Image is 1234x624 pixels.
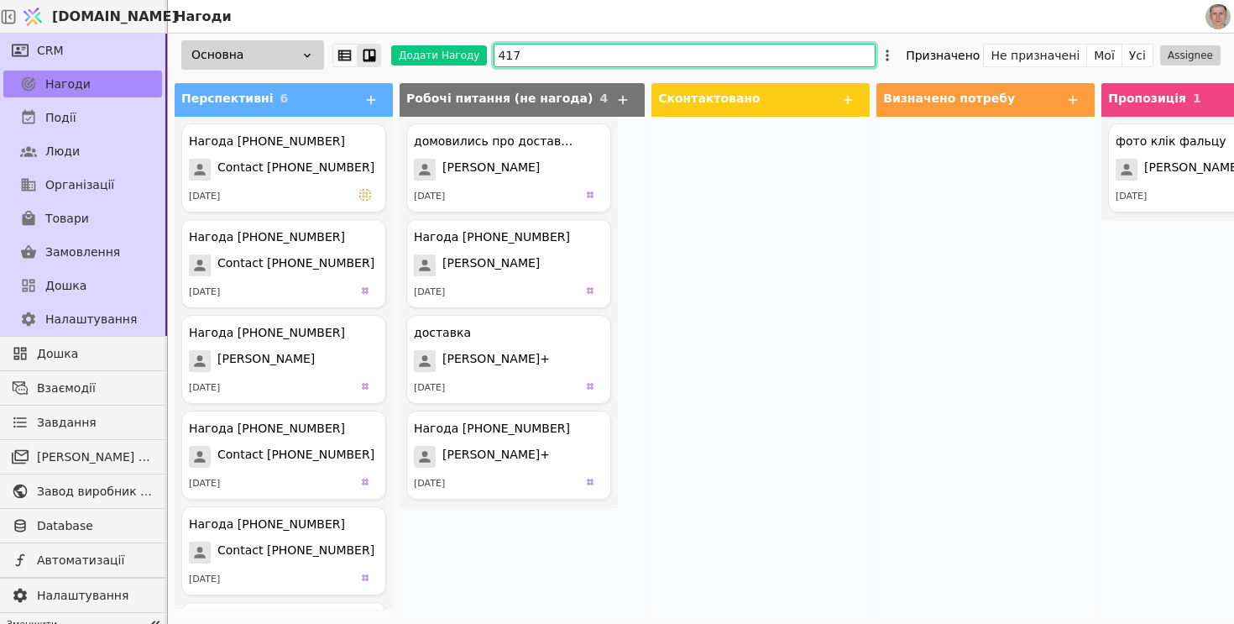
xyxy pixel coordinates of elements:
a: Дошка [3,340,162,367]
button: Додати Нагоду [391,45,487,66]
a: Автоматизації [3,547,162,574]
span: Contact [PHONE_NUMBER] [217,542,374,564]
span: Завод виробник металочерепиці - B2B платформа [37,483,154,501]
img: ma [358,380,372,393]
a: Налаштування [3,582,162,609]
span: Замовлення [45,244,120,261]
span: Contact [PHONE_NUMBER] [217,159,374,181]
div: Нагода [PHONE_NUMBER]Contact [PHONE_NUMBER][DATE]ma [181,506,386,595]
span: Database [37,517,154,535]
div: Нагода [PHONE_NUMBER]Contact [PHONE_NUMBER][DATE]ma [181,123,386,212]
button: Усі [1122,44,1153,67]
div: Нагода [PHONE_NUMBER] [414,228,570,246]
span: Взаємодії [37,380,154,397]
span: Дошка [37,345,154,363]
a: Замовлення [3,239,162,265]
img: ma [358,475,372,489]
span: [PERSON_NAME] розсилки [37,448,154,466]
span: [DOMAIN_NAME] [52,7,178,27]
a: Завдання [3,409,162,436]
span: Автоматизації [37,552,154,569]
input: Пошук [494,44,876,67]
div: [DATE] [189,286,220,300]
div: доставка[PERSON_NAME]+[DATE]ma [406,315,611,404]
div: [DATE] [414,190,445,204]
a: Товари [3,205,162,232]
div: [DATE] [414,381,445,396]
img: ma [583,380,597,393]
div: Нагода [PHONE_NUMBER] [189,324,345,342]
img: ma [358,571,372,585]
span: [PERSON_NAME]+ [442,446,550,468]
span: [PERSON_NAME] [217,350,315,372]
span: [PERSON_NAME]+ [442,350,550,372]
button: Не призначені [984,44,1087,67]
a: Організації [3,171,162,198]
div: Основна [181,40,324,70]
a: Люди [3,138,162,165]
a: Дошка [3,272,162,299]
h2: Нагоди [168,7,232,27]
span: Сконтактовано [658,92,760,105]
div: [DATE] [189,190,220,204]
img: ma [358,188,372,202]
img: ma [583,475,597,489]
span: Перспективні [181,92,273,105]
button: Assignee [1160,45,1221,66]
div: Нагода [PHONE_NUMBER]Contact [PHONE_NUMBER][DATE]ma [181,219,386,308]
a: Нагоди [3,71,162,97]
div: [DATE] [414,477,445,491]
span: Contact [PHONE_NUMBER] [217,254,374,276]
a: [PERSON_NAME] розсилки [3,443,162,470]
span: [PERSON_NAME] [442,254,540,276]
span: Дошка [45,277,86,295]
div: Нагода [PHONE_NUMBER] [414,420,570,438]
span: Визначено потребу [883,92,1015,105]
div: Призначено [906,44,980,67]
span: Події [45,109,76,127]
div: [DATE] [189,573,220,587]
div: Нагода [PHONE_NUMBER] [189,133,345,150]
div: Нагода [PHONE_NUMBER] [189,228,345,246]
span: Завдання [37,414,97,432]
button: Мої [1087,44,1122,67]
span: CRM [37,42,64,60]
a: Database [3,512,162,539]
div: [DATE] [189,477,220,491]
div: [DATE] [189,381,220,396]
div: домовились про доставку[PERSON_NAME][DATE]ma [406,123,611,212]
div: Нагода [PHONE_NUMBER][PERSON_NAME][DATE]ma [181,315,386,404]
div: Нагода [PHONE_NUMBER][PERSON_NAME][DATE]ma [406,219,611,308]
span: Налаштування [45,311,137,328]
img: ma [358,284,372,297]
span: 4 [599,92,608,105]
span: Налаштування [37,587,154,605]
a: Завод виробник металочерепиці - B2B платформа [3,478,162,505]
img: ma [583,284,597,297]
div: Нагода [PHONE_NUMBER] [189,516,345,533]
div: домовились про доставку [414,133,573,150]
span: Робочі питання (не нагода) [406,92,593,105]
span: Нагоди [45,76,91,93]
img: 1560949290925-CROPPED-IMG_0201-2-.jpg [1205,4,1231,29]
div: доставка [414,324,471,342]
span: 1 [1193,92,1201,105]
div: [DATE] [1116,190,1147,204]
span: Contact [PHONE_NUMBER] [217,446,374,468]
span: Товари [45,210,89,228]
a: [DOMAIN_NAME] [17,1,168,33]
span: Організації [45,176,114,194]
a: Події [3,104,162,131]
span: Пропозиція [1108,92,1186,105]
div: [DATE] [414,286,445,300]
span: Люди [45,143,80,160]
div: фото клік фальцу [1116,133,1226,150]
img: Logo [20,1,45,33]
a: CRM [3,37,162,64]
div: Нагода [PHONE_NUMBER][PERSON_NAME]+[DATE]ma [406,411,611,500]
span: 6 [280,92,288,105]
div: Нагода [PHONE_NUMBER] [189,420,345,438]
img: ma [583,188,597,202]
span: [PERSON_NAME] [442,159,540,181]
a: Взаємодії [3,375,162,401]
